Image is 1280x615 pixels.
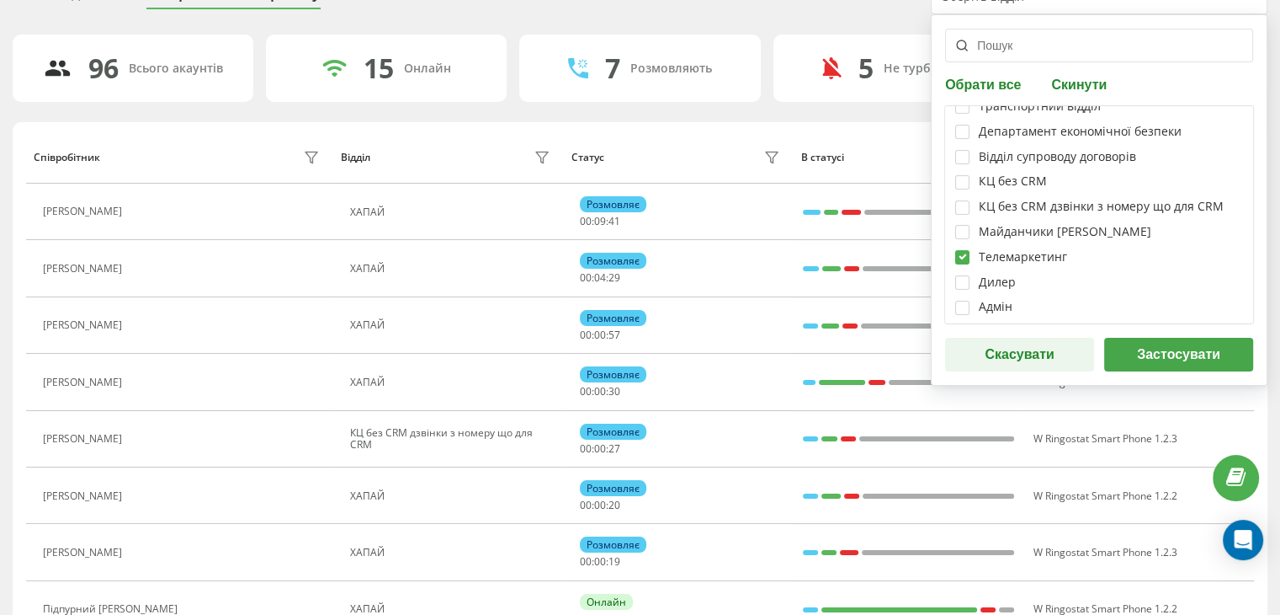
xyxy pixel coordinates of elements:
[580,443,620,455] div: : :
[580,498,592,512] span: 00
[605,52,620,84] div: 7
[979,250,1067,265] div: Телемаркетинг
[1104,338,1253,372] button: Застосувати
[580,556,620,568] div: : :
[979,174,1047,189] div: КЦ без CRM
[608,498,620,512] span: 20
[979,200,1224,214] div: КЦ без CRM дзвінки з номеру що для CRM
[594,270,606,285] span: 04
[594,441,606,456] span: 00
[341,152,370,163] div: Відділ
[979,125,1182,139] div: Департамент економічної безпеки
[580,329,620,341] div: : :
[1033,431,1176,446] span: W Ringostat Smart Phone 1.2.3
[594,384,606,398] span: 00
[608,328,620,342] span: 57
[350,263,555,275] div: ХАПАЙ
[945,29,1253,62] input: Пошук
[1046,76,1112,92] button: Скинути
[88,52,119,84] div: 96
[350,427,555,452] div: КЦ без CRM дзвінки з номеру що для CRM
[350,206,555,218] div: ХАПАЙ
[884,61,965,76] div: Не турбувати
[580,554,592,569] span: 00
[594,498,606,512] span: 00
[350,547,555,559] div: ХАПАЙ
[580,424,646,440] div: Розмовляє
[630,61,712,76] div: Розмовляють
[945,76,1026,92] button: Обрати все
[43,206,126,217] div: [PERSON_NAME]
[43,433,126,445] div: [PERSON_NAME]
[580,328,592,342] span: 00
[945,338,1094,372] button: Скасувати
[580,480,646,496] div: Розмовляє
[594,214,606,228] span: 09
[979,275,1016,290] div: Дилер
[580,272,620,284] div: : :
[979,300,1012,314] div: Aдмін
[608,554,620,569] span: 19
[801,152,1016,163] div: В статусі
[1223,520,1263,560] div: Open Intercom Messenger
[580,500,620,511] div: : :
[608,441,620,456] span: 27
[580,366,646,382] div: Розмовляє
[608,384,620,398] span: 30
[580,384,592,398] span: 00
[580,216,620,227] div: : :
[350,490,555,502] div: ХАПАЙ
[129,61,223,76] div: Всього акаунтів
[43,547,126,559] div: [PERSON_NAME]
[404,61,451,76] div: Онлайн
[580,196,646,212] div: Розмовляє
[580,441,592,456] span: 00
[979,99,1101,114] div: Транспортний відділ
[580,214,592,228] span: 00
[350,603,555,615] div: ХАПАЙ
[43,319,126,331] div: [PERSON_NAME]
[1033,489,1176,503] span: W Ringostat Smart Phone 1.2.2
[979,150,1136,164] div: Відділ супроводу договорів
[580,253,646,269] div: Розмовляє
[43,603,182,615] div: Підпурний [PERSON_NAME]
[43,377,126,388] div: [PERSON_NAME]
[580,594,633,610] div: Онлайн
[580,386,620,398] div: : :
[608,270,620,285] span: 29
[580,537,646,553] div: Розмовляє
[608,214,620,228] span: 41
[350,319,555,331] div: ХАПАЙ
[979,225,1151,239] div: Майданчики [PERSON_NAME]
[364,52,394,84] div: 15
[594,328,606,342] span: 00
[571,152,604,163] div: Статус
[580,310,646,326] div: Розмовляє
[1033,545,1176,559] span: W Ringostat Smart Phone 1.2.3
[34,152,100,163] div: Співробітник
[43,490,126,502] div: [PERSON_NAME]
[858,52,874,84] div: 5
[580,270,592,285] span: 00
[350,377,555,388] div: ХАПАЙ
[43,263,126,275] div: [PERSON_NAME]
[594,554,606,569] span: 00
